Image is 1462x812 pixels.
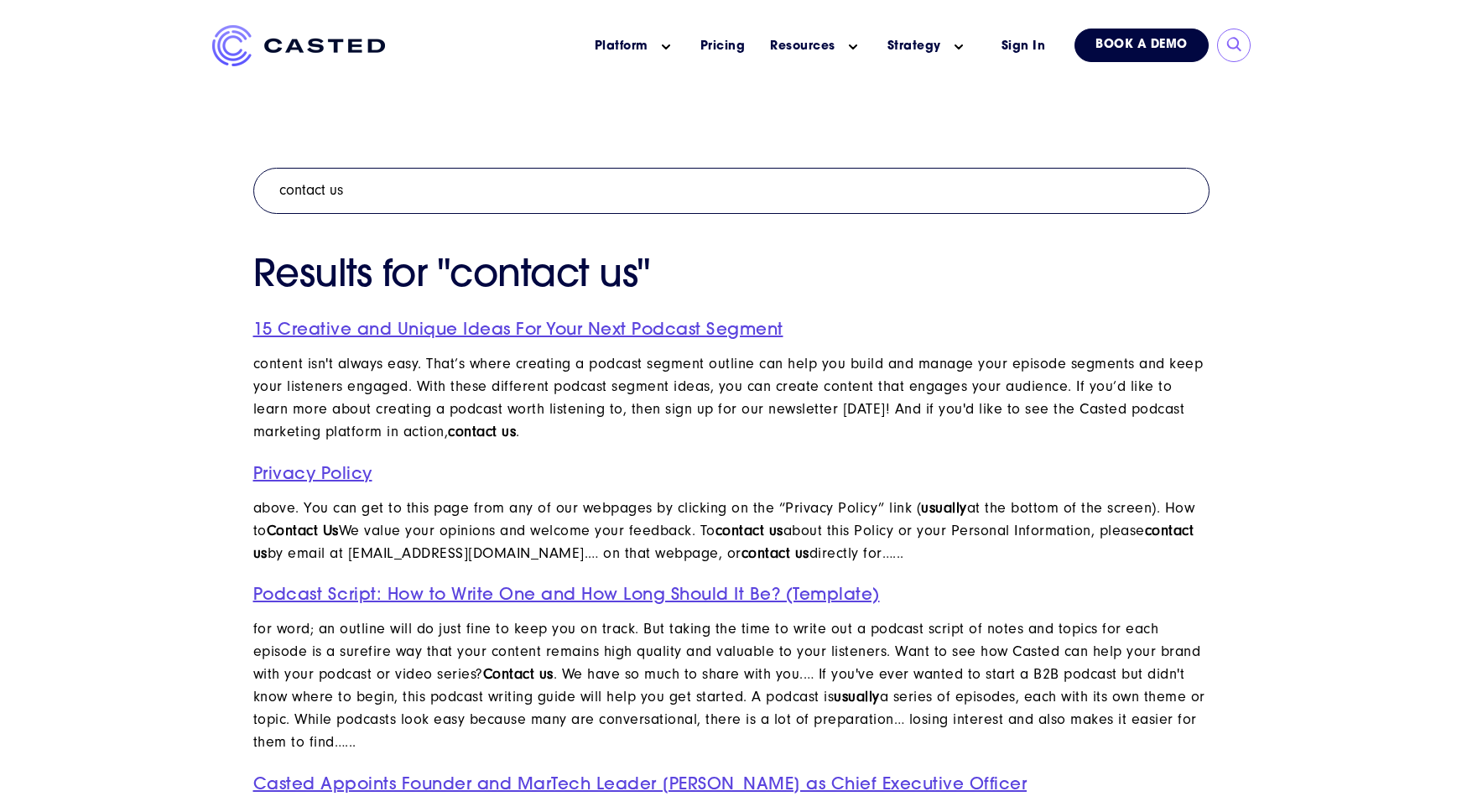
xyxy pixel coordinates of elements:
a: Casted Appoints Founder and MarTech Leader [PERSON_NAME] as Chief Executive Officer [253,777,1028,794]
img: Casted_Logo_Horizontal_FullColor_PUR_BLUE [212,25,385,66]
span: usually [921,499,967,517]
nav: Main menu [410,25,981,68]
a: Pricing [700,38,746,55]
a: Platform [595,38,648,55]
span: contact [741,544,791,562]
input: Submit [1226,37,1243,54]
span: contact [1145,522,1194,539]
a: Book a Demo [1074,29,1209,62]
a: Privacy Policy [253,466,372,483]
p: for word; an outline will do just fine to keep you on track. But taking the time to write out a p... [253,608,1210,753]
a: Resources [770,38,835,55]
span: contact [448,423,497,440]
span: usually [834,688,880,705]
span: Us [323,522,339,539]
h1: Results for "contact us" [253,254,1210,299]
span: us [253,544,268,562]
a: Sign In [981,29,1067,65]
input: Search [253,168,1210,214]
a: Podcast Script: How to Write One and How Long Should It Be? (Template) [253,587,880,604]
span: us [795,544,809,562]
a: Strategy [887,38,941,55]
p: content isn't always easy. That’s where creating a podcast segment outline can help you build and... [253,343,1210,443]
span: us [769,522,783,539]
a: 15 Creative and Unique Ideas For Your Next Podcast Segment [253,322,783,339]
span: Contact [267,522,319,539]
span: contact [715,522,765,539]
span: Contact [483,665,535,683]
span: us [539,665,554,683]
span: us [502,423,516,440]
p: above. You can get to this page from any of our webpages by clicking on the “Privacy Policy” link... [253,487,1210,565]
